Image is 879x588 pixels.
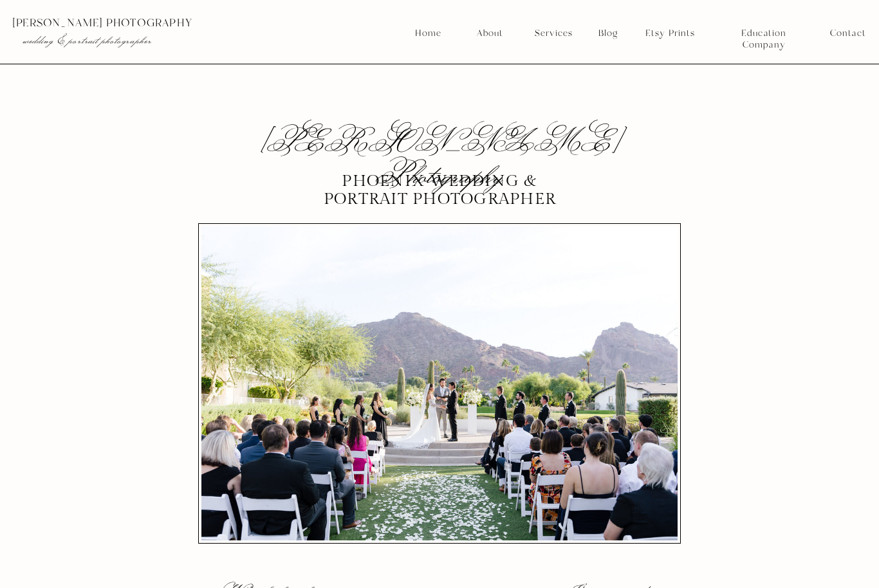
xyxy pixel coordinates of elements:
[830,28,865,39] a: Contact
[317,172,562,208] p: Phoenix Wedding & portrait photographer
[414,28,442,39] a: Home
[530,28,577,39] a: Services
[594,28,622,39] a: Blog
[719,28,808,39] a: Education Company
[12,17,238,29] p: [PERSON_NAME] photography
[640,28,699,39] a: Etsy Prints
[23,34,212,47] p: wedding & portrait photographer
[223,127,657,158] h2: [PERSON_NAME] Photography
[473,28,506,39] a: About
